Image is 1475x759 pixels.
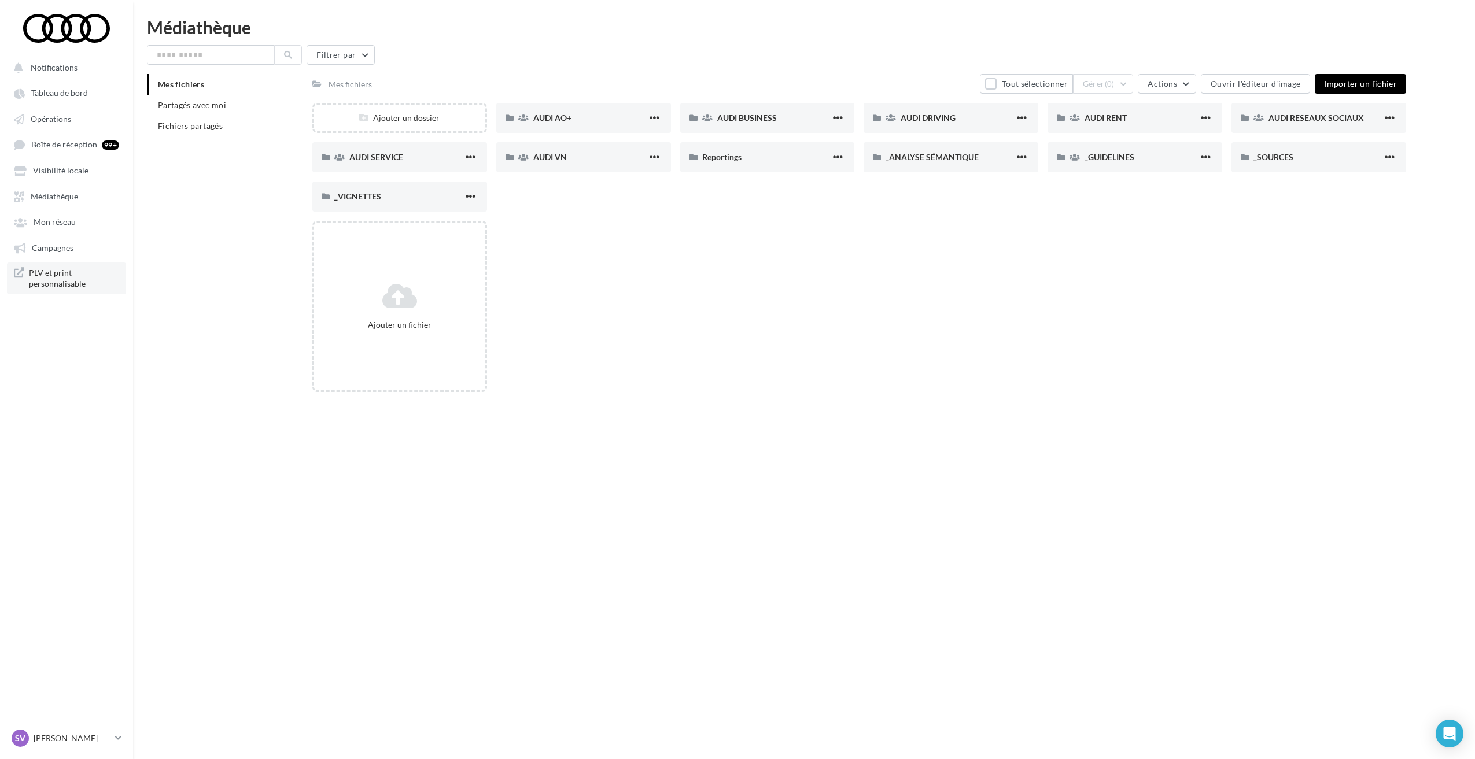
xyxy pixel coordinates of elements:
span: _GUIDELINES [1085,152,1134,162]
span: Médiathèque [31,191,78,201]
button: Ouvrir l'éditeur d'image [1201,74,1310,94]
a: Mon réseau [7,211,126,232]
span: Visibilité locale [33,166,89,176]
span: Mon réseau [34,217,76,227]
a: Opérations [7,108,126,129]
a: Campagnes [7,237,126,258]
span: Reportings [702,152,742,162]
span: Partagés avec moi [158,100,226,110]
div: Ajouter un fichier [319,319,481,331]
span: Campagnes [32,243,73,253]
span: (0) [1105,79,1115,88]
button: Importer un fichier [1315,74,1406,94]
span: Mes fichiers [158,79,204,89]
span: Opérations [31,114,71,124]
span: Boîte de réception [31,140,97,150]
span: SV [15,732,25,744]
div: Ajouter un dossier [314,112,485,124]
span: Notifications [31,62,78,72]
button: Gérer(0) [1073,74,1134,94]
span: _VIGNETTES [334,191,381,201]
a: SV [PERSON_NAME] [9,727,124,749]
button: Tout sélectionner [980,74,1072,94]
div: Open Intercom Messenger [1436,720,1463,747]
span: _SOURCES [1253,152,1293,162]
div: 99+ [102,140,119,150]
button: Actions [1138,74,1196,94]
button: Filtrer par [307,45,375,65]
a: Médiathèque [7,186,126,206]
span: AUDI DRIVING [901,113,956,123]
a: Visibilité locale [7,160,126,180]
a: Boîte de réception 99+ [7,134,126,155]
span: AUDI BUSINESS [717,113,777,123]
span: Tableau de bord [31,88,88,98]
a: PLV et print personnalisable [7,262,126,294]
span: AUDI AO+ [533,113,571,123]
span: Importer un fichier [1324,79,1397,88]
span: _ANALYSE SÉMANTIQUE [886,152,979,162]
button: Notifications [7,57,121,77]
a: Tableau de bord [7,82,126,103]
span: AUDI SERVICE [349,152,403,162]
span: PLV et print personnalisable [29,267,119,290]
div: Médiathèque [147,18,1461,36]
span: AUDI VN [533,152,567,162]
span: Fichiers partagés [158,121,223,131]
div: Mes fichiers [329,79,372,90]
span: AUDI RESEAUX SOCIAUX [1269,113,1364,123]
span: AUDI RENT [1085,113,1127,123]
span: Actions [1148,79,1177,88]
p: [PERSON_NAME] [34,732,110,744]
